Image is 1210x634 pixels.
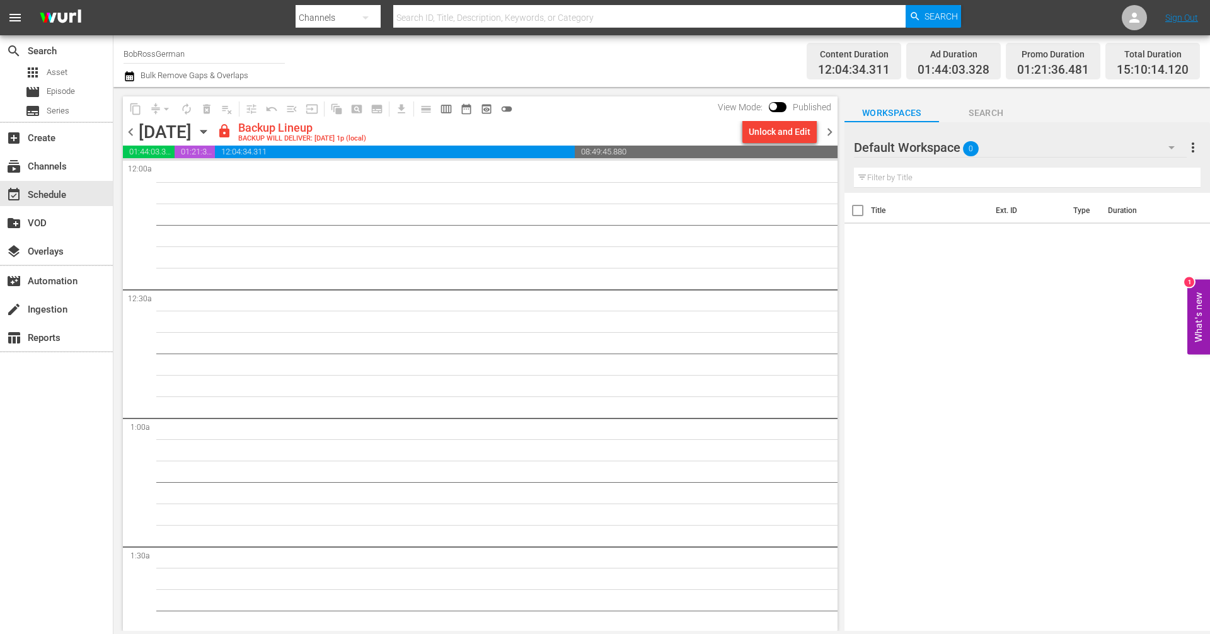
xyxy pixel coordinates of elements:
[918,45,989,63] div: Ad Duration
[139,122,192,142] div: [DATE]
[47,105,69,117] span: Series
[575,146,838,158] span: 08:49:45.880
[818,63,890,78] span: 12:04:34.311
[712,102,769,112] span: View Mode:
[25,65,40,80] span: Asset
[1184,277,1194,287] div: 1
[25,84,40,100] span: Episode
[238,135,366,143] div: BACKUP WILL DELIVER: [DATE] 1p (local)
[786,102,838,112] span: Published
[197,99,217,119] span: Select an event to delete
[6,274,21,289] span: Automation
[6,130,21,146] span: Create
[215,146,575,158] span: 12:04:34.311
[302,99,322,119] span: Update Metadata from Key Asset
[844,105,939,121] span: Workspaces
[500,103,513,115] span: toggle_off
[123,124,139,140] span: chevron_left
[6,330,21,345] span: Reports
[6,187,21,202] span: Schedule
[963,135,979,162] span: 0
[1165,13,1198,23] a: Sign Out
[854,130,1187,165] div: Default Workspace
[282,99,302,119] span: Fill episodes with ad slates
[217,124,232,139] span: lock
[480,103,493,115] span: preview_outlined
[988,193,1065,228] th: Ext. ID
[440,103,452,115] span: calendar_view_week_outlined
[25,103,40,118] span: Series
[347,99,367,119] span: Create Search Block
[906,5,961,28] button: Search
[822,124,838,140] span: chevron_right
[456,99,476,119] span: Month Calendar View
[939,105,1034,121] span: Search
[1187,280,1210,355] button: Open Feedback Widget
[871,193,989,228] th: Title
[175,146,215,158] span: 01:21:36.481
[918,63,989,78] span: 01:44:03.328
[47,66,67,79] span: Asset
[176,99,197,119] span: Loop Content
[925,5,958,28] span: Search
[6,159,21,174] span: Channels
[262,99,282,119] span: Revert to Primary Episode
[1066,193,1100,228] th: Type
[818,45,890,63] div: Content Duration
[436,99,456,119] span: Week Calendar View
[8,10,23,25] span: menu
[742,120,817,143] button: Unlock and Edit
[749,120,810,143] div: Unlock and Edit
[6,244,21,259] span: Overlays
[6,43,21,59] span: Search
[412,96,436,121] span: Day Calendar View
[238,121,366,135] div: Backup Lineup
[123,146,175,158] span: 01:44:03.328
[476,99,497,119] span: View Backup
[47,85,75,98] span: Episode
[1117,63,1189,78] span: 15:10:14.120
[1100,193,1176,228] th: Duration
[6,302,21,317] span: Ingestion
[367,99,387,119] span: Create Series Block
[1185,132,1201,163] button: more_vert
[460,103,473,115] span: date_range_outlined
[387,96,412,121] span: Download as CSV
[1185,140,1201,155] span: more_vert
[1117,45,1189,63] div: Total Duration
[146,99,176,119] span: Remove Gaps & Overlaps
[125,99,146,119] span: Copy Lineup
[1017,63,1089,78] span: 01:21:36.481
[769,102,778,111] span: Toggle to switch from Published to Draft view.
[322,96,347,121] span: Refresh All Search Blocks
[217,99,237,119] span: Clear Lineup
[1017,45,1089,63] div: Promo Duration
[6,216,21,231] span: VOD
[237,96,262,121] span: Customize Events
[139,71,248,80] span: Bulk Remove Gaps & Overlaps
[30,3,91,33] img: ans4CAIJ8jUAAAAAAAAAAAAAAAAAAAAAAAAgQb4GAAAAAAAAAAAAAAAAAAAAAAAAJMjXAAAAAAAAAAAAAAAAAAAAAAAAgAT5G...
